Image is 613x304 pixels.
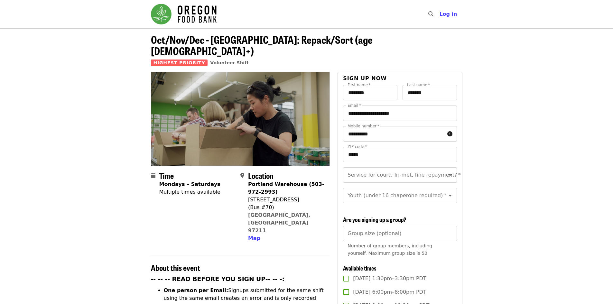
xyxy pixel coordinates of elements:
span: Map [248,235,260,241]
label: Email [348,104,361,107]
span: Are you signing up a group? [343,215,406,224]
div: [STREET_ADDRESS] [248,196,325,204]
input: Last name [403,85,457,100]
input: First name [343,85,397,100]
i: map-marker-alt icon [240,172,244,179]
span: [DATE] 6:00pm–8:00pm PDT [353,288,426,296]
span: Number of group members, including yourself. Maximum group size is 50 [348,243,432,256]
i: circle-info icon [447,131,452,137]
span: Available times [343,264,376,272]
div: Multiple times available [159,188,220,196]
span: Oct/Nov/Dec - [GEOGRAPHIC_DATA]: Repack/Sort (age [DEMOGRAPHIC_DATA]+) [151,32,373,58]
label: First name [348,83,371,87]
span: [DATE] 1:30pm–3:30pm PDT [353,275,426,282]
strong: Portland Warehouse (503-972-2993) [248,181,324,195]
img: Oct/Nov/Dec - Portland: Repack/Sort (age 8+) organized by Oregon Food Bank [151,72,330,165]
button: Map [248,235,260,242]
button: Open [446,170,455,180]
input: Mobile number [343,126,444,142]
strong: One person per Email: [164,287,228,293]
div: (Bus #70) [248,204,325,211]
input: Search [437,6,442,22]
span: Sign up now [343,75,387,81]
i: search icon [428,11,433,17]
i: calendar icon [151,172,155,179]
button: Open [446,191,455,200]
input: ZIP code [343,147,457,162]
span: About this event [151,262,200,273]
a: Volunteer Shift [210,60,249,65]
input: [object Object] [343,226,457,241]
a: [GEOGRAPHIC_DATA], [GEOGRAPHIC_DATA] 97211 [248,212,311,234]
button: Log in [434,8,462,21]
label: Last name [407,83,430,87]
span: Location [248,170,274,181]
strong: -- -- -- READ BEFORE YOU SIGN UP-- -- -: [151,276,285,282]
img: Oregon Food Bank - Home [151,4,217,24]
span: Highest Priority [151,60,208,66]
strong: Mondays – Saturdays [159,181,220,187]
span: Time [159,170,174,181]
span: Log in [439,11,457,17]
label: Mobile number [348,124,379,128]
input: Email [343,106,457,121]
label: ZIP code [348,145,367,149]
